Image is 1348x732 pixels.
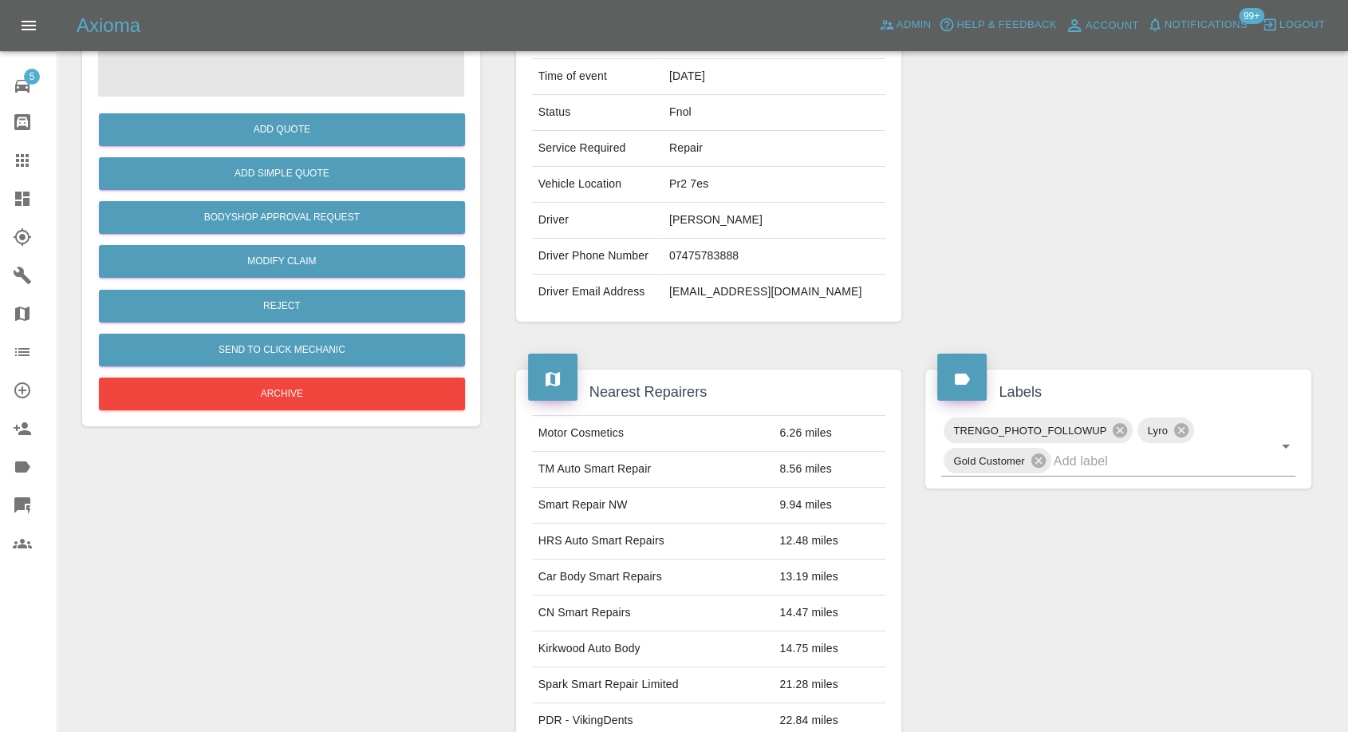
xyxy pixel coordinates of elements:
[663,131,885,167] td: Repair
[24,69,40,85] span: 5
[663,203,885,239] td: [PERSON_NAME]
[532,488,774,524] td: Smart Repair NW
[532,203,663,239] td: Driver
[99,378,465,410] button: Archive
[944,421,1116,440] span: TRENGO_PHOTO_FOLLOWUP
[773,416,885,452] td: 6.26 miles
[1143,13,1251,38] button: Notifications
[532,167,663,203] td: Vehicle Location
[773,667,885,703] td: 21.28 miles
[532,416,774,452] td: Motor Cosmetics
[937,382,1299,403] h4: Labels
[532,239,663,275] td: Driver Phone Number
[1275,435,1297,457] button: Open
[944,452,1034,470] span: Gold Customer
[773,488,885,524] td: 9.94 miles
[532,59,663,95] td: Time of event
[773,631,885,667] td: 14.75 miles
[532,595,774,631] td: CN Smart Repairs
[956,16,1056,34] span: Help & Feedback
[528,382,890,403] h4: Nearest Repairers
[935,13,1060,38] button: Help & Feedback
[663,275,885,310] td: [EMAIL_ADDRESS][DOMAIN_NAME]
[663,167,885,203] td: Pr2 7es
[532,524,774,560] td: HRS Auto Smart Repairs
[773,524,885,560] td: 12.48 miles
[532,560,774,595] td: Car Body Smart Repairs
[532,275,663,310] td: Driver Email Address
[773,560,885,595] td: 13.19 miles
[99,245,465,278] a: Modify Claim
[99,334,465,366] button: Send to Click Mechanic
[944,417,1133,443] div: TRENGO_PHOTO_FOLLOWUP
[773,452,885,488] td: 8.56 miles
[663,95,885,131] td: Fnol
[77,13,140,38] h5: Axioma
[875,13,936,38] a: Admin
[944,448,1050,473] div: Gold Customer
[1086,17,1139,35] span: Account
[1137,421,1177,440] span: Lyro
[532,95,663,131] td: Status
[532,452,774,488] td: TM Auto Smart Repair
[1137,417,1193,443] div: Lyro
[663,59,885,95] td: [DATE]
[1239,8,1264,24] span: 99+
[99,290,465,322] button: Reject
[99,157,465,190] button: Add Simple Quote
[897,16,932,34] span: Admin
[1054,449,1251,473] input: Add label
[1061,13,1143,38] a: Account
[663,239,885,275] td: 07475783888
[99,113,465,146] button: Add Quote
[773,595,885,631] td: 14.47 miles
[532,131,663,167] td: Service Required
[99,201,465,234] button: Bodyshop Approval Request
[1279,16,1325,34] span: Logout
[532,667,774,703] td: Spark Smart Repair Limited
[1165,16,1247,34] span: Notifications
[532,631,774,667] td: Kirkwood Auto Body
[1258,13,1329,38] button: Logout
[10,6,48,45] button: Open drawer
